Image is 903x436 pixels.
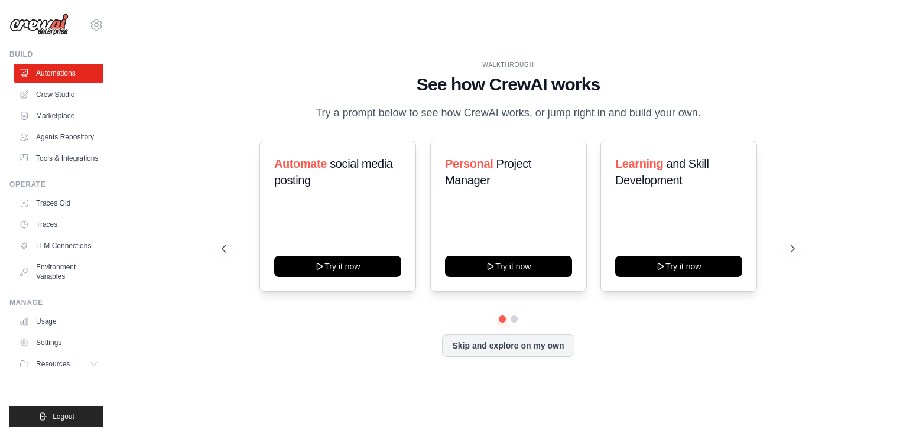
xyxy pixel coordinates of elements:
div: Build [9,50,103,59]
span: Resources [36,359,70,369]
span: social media posting [274,157,393,187]
span: Learning [615,157,663,170]
button: Try it now [615,256,742,277]
div: Operate [9,180,103,189]
div: Manage [9,298,103,307]
button: Skip and explore on my own [442,334,574,357]
a: Marketplace [14,106,103,125]
p: Try a prompt below to see how CrewAI works, or jump right in and build your own. [310,105,707,122]
a: Usage [14,312,103,331]
span: Project Manager [445,157,531,187]
button: Resources [14,354,103,373]
span: Logout [53,412,74,421]
a: Settings [14,333,103,352]
a: Automations [14,64,103,83]
a: Agents Repository [14,128,103,147]
iframe: Chat Widget [844,379,903,436]
a: Traces [14,215,103,234]
a: LLM Connections [14,236,103,255]
h1: See how CrewAI works [222,74,795,95]
span: Personal [445,157,493,170]
a: Tools & Integrations [14,149,103,168]
button: Try it now [274,256,401,277]
div: WALKTHROUGH [222,60,795,69]
a: Crew Studio [14,85,103,104]
button: Try it now [445,256,572,277]
img: Logo [9,14,69,36]
span: Automate [274,157,327,170]
a: Traces Old [14,194,103,213]
a: Environment Variables [14,258,103,286]
button: Logout [9,406,103,427]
